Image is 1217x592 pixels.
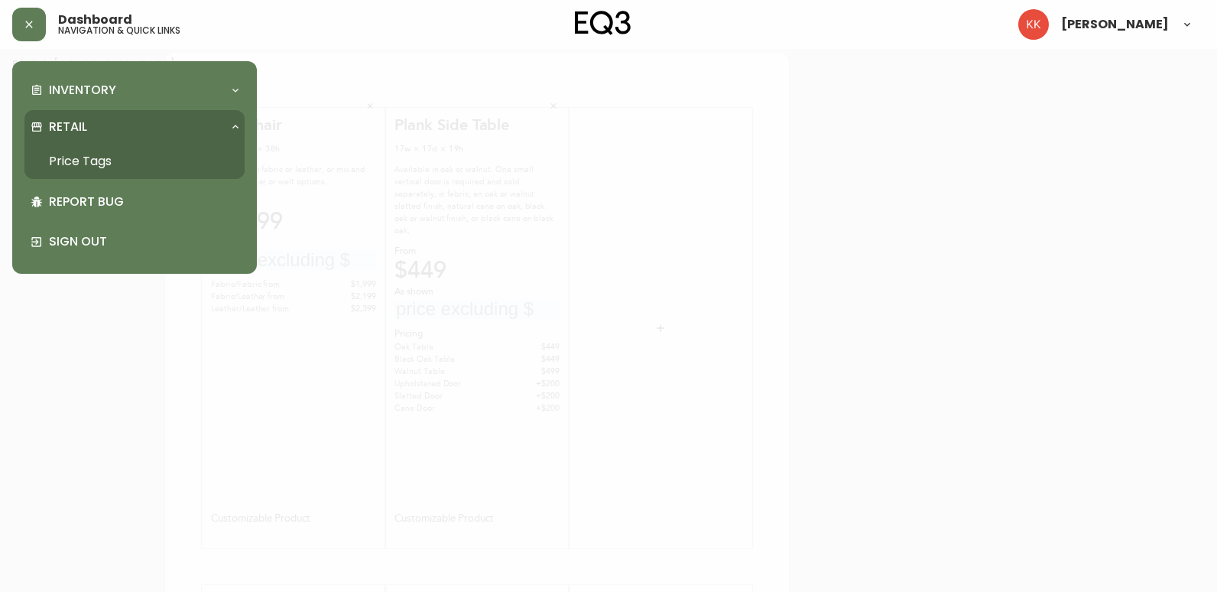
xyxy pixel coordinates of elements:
[49,233,239,250] p: Sign Out
[49,82,116,99] p: Inventory
[58,14,132,26] span: Dashboard
[49,194,239,210] p: Report Bug
[1018,9,1049,40] img: b8dbcfffdcfee2b8a086673f95cad94a
[24,144,245,179] a: Price Tags
[49,119,87,135] p: Retail
[1061,18,1169,31] span: [PERSON_NAME]
[24,182,245,222] div: Report Bug
[24,222,245,262] div: Sign Out
[575,11,631,35] img: logo
[58,26,180,35] h5: navigation & quick links
[24,110,245,144] div: Retail
[24,73,245,107] div: Inventory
